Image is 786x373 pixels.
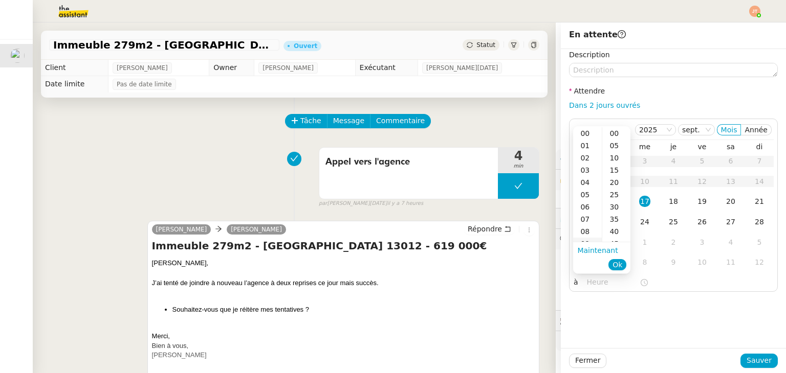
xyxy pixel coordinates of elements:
button: Tâche [285,114,327,128]
td: 18/09/2025 [659,192,688,212]
div: 1 [639,237,650,248]
td: 02/10/2025 [659,232,688,253]
span: il y a 7 heures [387,199,423,208]
span: Message [333,115,364,127]
div: 11 [725,257,736,268]
div: 00 [602,127,630,139]
td: 17/09/2025 [630,192,659,212]
span: à [574,276,578,288]
th: jeu. [659,142,688,151]
label: Description [569,51,610,59]
div: 12 [754,257,765,268]
div: 4 [725,237,736,248]
nz-select-item: sept. [682,125,711,135]
div: 21 [754,196,765,207]
button: Ok [608,259,626,270]
span: [PERSON_NAME] [117,63,168,73]
div: 02 [573,152,602,164]
span: Sauver [747,355,772,366]
div: 💬Commentaires 2 [556,229,786,249]
td: 24/09/2025 [630,212,659,232]
div: 04 [573,176,602,189]
span: Année [745,126,768,134]
div: J’ai tenté de joindre à nouveau l’agence à deux reprises ce jour mais succès. [152,278,535,288]
small: [PERSON_NAME][DATE] [319,199,423,208]
td: Owner [209,60,254,76]
div: 10 [602,152,630,164]
div: 28 [754,216,765,227]
div: 40 [602,225,630,238]
div: 5 [754,237,765,248]
th: mer. [630,142,659,151]
font: Bien à vous, [152,342,189,349]
td: Exécutant [355,60,418,76]
div: 24 [639,216,650,227]
div: 35 [602,213,630,225]
span: Pas de date limite [117,79,172,89]
div: ⏲️Tâches 20:45 [556,208,786,228]
td: 08/10/2025 [630,252,659,273]
li: Souhaitez-vous que je réitère mes tentatives ? [172,305,535,315]
a: [PERSON_NAME] [152,225,211,234]
div: 18 [668,196,679,207]
a: Dans 2 jours ouvrés [569,101,640,109]
div: [PERSON_NAME], [152,258,535,268]
td: 20/09/2025 [716,192,745,212]
div: 06 [573,201,602,213]
div: 3 [696,237,708,248]
div: 09 [573,238,602,250]
th: ven. [688,142,716,151]
nz-select-item: 2025 [639,125,672,135]
div: 27 [725,216,736,227]
span: Répondre [468,224,502,234]
div: 07 [573,213,602,225]
th: sam. [716,142,745,151]
div: 25 [602,189,630,201]
span: [PERSON_NAME][DATE] [426,63,498,73]
img: users%2FSADz3OCgrFNaBc1p3ogUv5k479k1%2Favatar%2Fccbff511-0434-4584-b662-693e5a00b7b7 [10,49,25,63]
span: 🧴 [560,337,592,345]
img: svg [749,6,760,17]
td: 12/10/2025 [745,252,774,273]
td: 04/10/2025 [716,232,745,253]
span: 🔐 [560,174,626,185]
div: 2 [668,237,679,248]
div: 10 [696,257,708,268]
td: 19/09/2025 [688,192,716,212]
td: 11/10/2025 [716,252,745,273]
div: Merci, [152,331,535,341]
div: 05 [602,139,630,152]
td: 03/10/2025 [688,232,716,253]
span: ⚙️ [560,153,613,165]
span: Statut [476,41,495,49]
span: Commentaire [376,115,425,127]
td: 25/09/2025 [659,212,688,232]
span: ⏲️ [560,214,635,222]
input: Heure [587,276,640,288]
div: 25 [668,216,679,227]
label: Attendre [569,87,605,95]
td: 26/09/2025 [688,212,716,232]
td: 28/09/2025 [745,212,774,232]
div: 19 [696,196,708,207]
td: 10/10/2025 [688,252,716,273]
div: 17 [639,196,650,207]
div: 9 [668,257,679,268]
div: 08 [573,225,602,238]
div: 05 [573,189,602,201]
span: [PERSON_NAME] [263,63,314,73]
button: Fermer [569,354,606,368]
span: Mois [721,126,737,134]
div: 🔐Données client [556,170,786,190]
div: 🕵️Autres demandes en cours [556,311,786,331]
span: min [498,162,539,171]
div: 00 [573,127,602,139]
div: 15 [602,164,630,176]
span: Immeuble 279m2 - [GEOGRAPHIC_DATA] 13012 - 619 000€ [53,40,275,50]
div: Ouvert [294,43,317,49]
a: Maintenant [577,246,618,254]
td: 01/10/2025 [630,232,659,253]
div: 20 [725,196,736,207]
div: ⚙️Procédures [556,149,786,169]
span: Fermer [575,355,600,366]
